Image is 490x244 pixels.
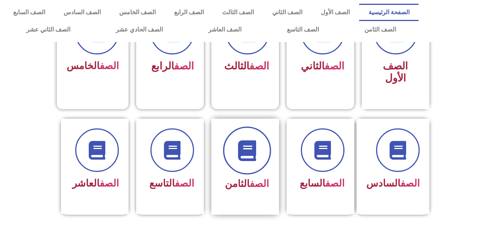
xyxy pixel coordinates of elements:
[300,178,344,189] span: السابع
[110,4,165,21] a: الصف الخامس
[175,178,194,189] a: الصف
[325,60,344,72] a: الصف
[186,21,264,38] a: الصف العاشر
[224,60,269,72] span: الثالث
[67,60,119,71] span: الخامس
[250,178,269,189] a: الصف
[400,178,420,189] a: الصف
[264,21,342,38] a: الصف التاسع
[249,60,269,72] a: الصف
[4,4,54,21] a: الصف السابع
[174,60,194,72] a: الصف
[213,4,263,21] a: الصف الثالث
[383,60,408,84] span: الصف الأول
[301,60,344,72] span: الثاني
[4,21,93,38] a: الصف الثاني عشر
[72,178,119,189] span: العاشر
[100,178,119,189] a: الصف
[225,178,269,189] span: الثامن
[359,4,419,21] a: الصفحة الرئيسية
[100,60,119,71] a: الصف
[149,178,194,189] span: التاسع
[151,60,194,72] span: الرابع
[263,4,312,21] a: الصف الثاني
[93,21,186,38] a: الصف الحادي عشر
[325,178,344,189] a: الصف
[165,4,213,21] a: الصف الرابع
[366,178,420,189] span: السادس
[54,4,110,21] a: الصف السادس
[341,21,419,38] a: الصف الثامن
[312,4,359,21] a: الصف الأول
